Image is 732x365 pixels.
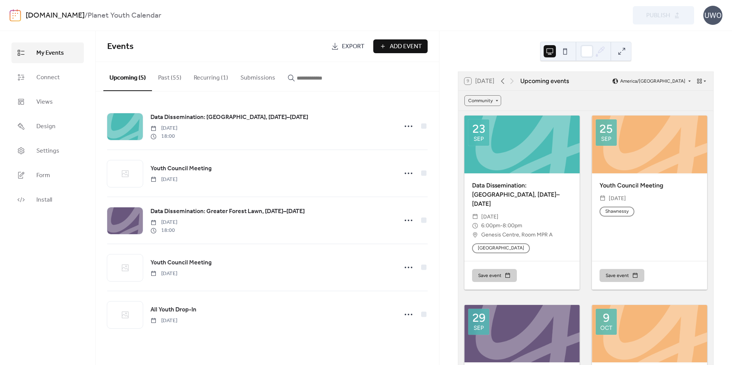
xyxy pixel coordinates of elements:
[150,270,177,278] span: [DATE]
[85,8,88,23] b: /
[11,67,84,88] a: Connect
[609,194,626,203] span: [DATE]
[601,136,611,142] div: Sep
[600,269,644,282] button: Save event
[592,181,707,190] div: Youth Council Meeting
[472,312,485,324] div: 29
[600,325,612,331] div: Oct
[36,49,64,58] span: My Events
[472,221,478,230] div: ​
[11,116,84,137] a: Design
[474,136,484,142] div: Sep
[234,62,281,90] button: Submissions
[150,317,177,325] span: [DATE]
[36,98,53,107] span: Views
[36,147,59,156] span: Settings
[152,62,188,90] button: Past (55)
[472,230,478,240] div: ​
[150,305,196,315] a: All Youth Drop-In
[150,258,212,268] a: Youth Council Meeting
[703,6,722,25] div: UWO
[150,218,177,226] span: [DATE]
[600,194,606,203] div: ​
[11,189,84,210] a: Install
[472,123,485,135] div: 23
[520,77,569,86] div: Upcoming events
[11,42,84,63] a: My Events
[481,221,500,230] span: 6:00pm
[150,164,212,174] a: Youth Council Meeting
[107,38,134,55] span: Events
[390,42,422,51] span: Add Event
[36,196,52,205] span: Install
[325,39,370,53] a: Export
[481,230,552,240] span: Genesis Centre, Room MPR A
[150,112,308,122] a: Data Dissemination: [GEOGRAPHIC_DATA], [DATE]–[DATE]
[36,73,60,82] span: Connect
[10,9,21,21] img: logo
[150,207,305,216] span: Data Dissemination: Greater Forest Lawn, [DATE]–[DATE]
[11,140,84,161] a: Settings
[373,39,428,53] button: Add Event
[11,165,84,186] a: Form
[600,123,613,135] div: 25
[150,176,177,184] span: [DATE]
[150,164,212,173] span: Youth Council Meeting
[620,79,685,83] span: America/[GEOGRAPHIC_DATA]
[36,171,50,180] span: Form
[26,8,85,23] a: [DOMAIN_NAME]
[150,226,177,235] span: 18:00
[500,221,503,230] span: -
[150,207,305,217] a: Data Dissemination: Greater Forest Lawn, [DATE]–[DATE]
[36,122,56,131] span: Design
[188,62,234,90] button: Recurring (1)
[464,181,580,209] div: Data Dissemination: [GEOGRAPHIC_DATA], [DATE]–[DATE]
[342,42,364,51] span: Export
[474,325,484,331] div: Sep
[150,124,177,132] span: [DATE]
[11,91,84,112] a: Views
[103,62,152,91] button: Upcoming (5)
[150,132,177,140] span: 18:00
[88,8,161,23] b: Planet Youth Calendar
[472,269,517,282] button: Save event
[481,212,498,222] span: [DATE]
[603,312,609,324] div: 9
[503,221,522,230] span: 8:00pm
[472,212,478,222] div: ​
